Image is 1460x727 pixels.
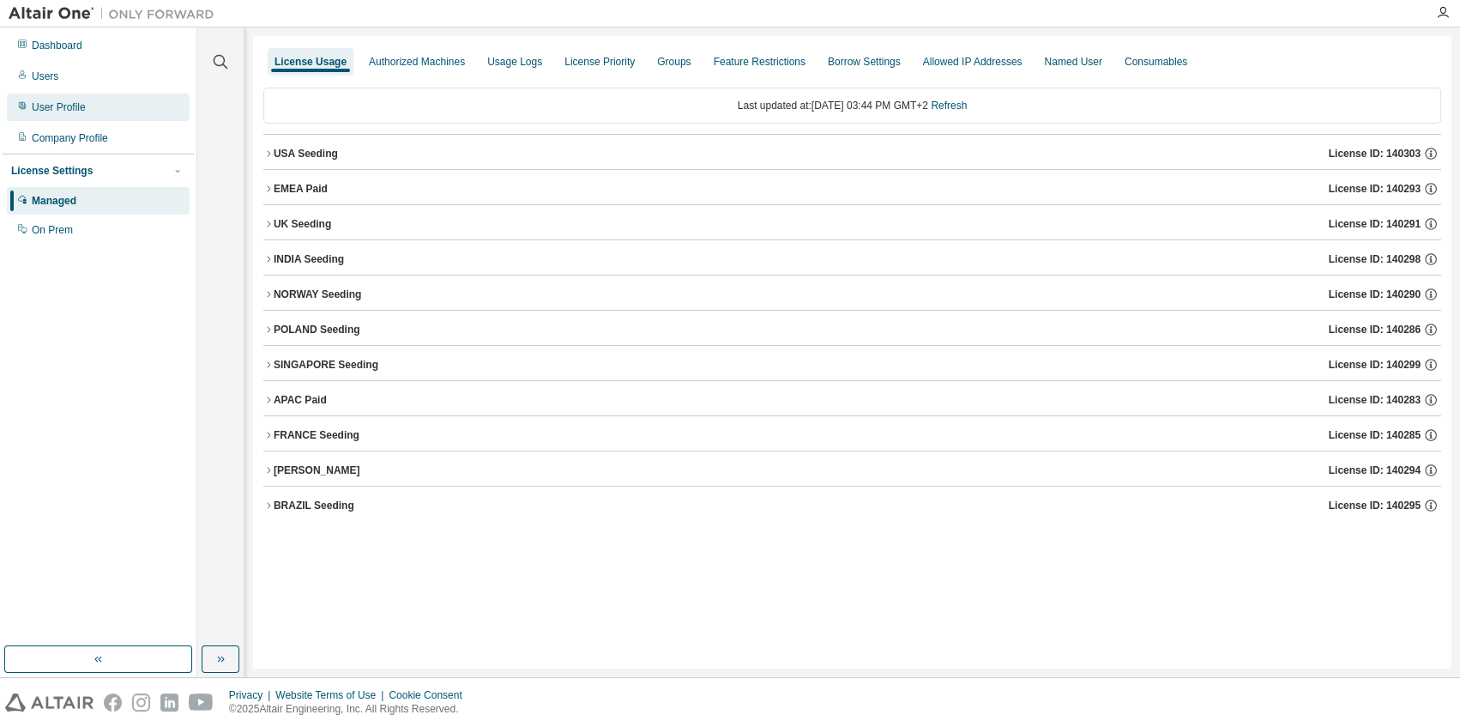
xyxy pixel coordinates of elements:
div: Allowed IP Addresses [923,55,1023,69]
div: NORWAY Seeding [274,288,361,301]
div: Website Terms of Use [275,688,389,702]
div: License Usage [275,55,347,69]
span: License ID: 140295 [1329,499,1421,512]
div: Users [32,70,58,83]
div: Company Profile [32,131,108,145]
button: NORWAY SeedingLicense ID: 140290 [263,276,1441,313]
span: License ID: 140283 [1329,393,1421,407]
span: License ID: 140291 [1329,217,1421,231]
div: Cookie Consent [389,688,472,702]
div: Privacy [229,688,275,702]
div: Usage Logs [487,55,542,69]
div: EMEA Paid [274,182,328,196]
div: Groups [657,55,691,69]
div: Borrow Settings [828,55,901,69]
img: youtube.svg [189,694,214,712]
p: © 2025 Altair Engineering, Inc. All Rights Reserved. [229,702,473,717]
span: License ID: 140299 [1329,358,1421,372]
img: Altair One [9,5,223,22]
button: USA SeedingLicense ID: 140303 [263,135,1441,173]
button: BRAZIL SeedingLicense ID: 140295 [263,487,1441,524]
div: Authorized Machines [369,55,465,69]
div: POLAND Seeding [274,323,360,336]
button: EMEA PaidLicense ID: 140293 [263,170,1441,208]
div: User Profile [32,100,86,114]
button: INDIA SeedingLicense ID: 140298 [263,240,1441,278]
button: APAC PaidLicense ID: 140283 [263,381,1441,419]
div: License Priority [564,55,635,69]
img: instagram.svg [132,694,150,712]
div: SINGAPORE Seeding [274,358,378,372]
img: facebook.svg [104,694,122,712]
div: INDIA Seeding [274,252,344,266]
div: Last updated at: [DATE] 03:44 PM GMT+2 [263,88,1441,124]
a: Refresh [931,100,967,112]
span: License ID: 140290 [1329,288,1421,301]
div: Dashboard [32,39,82,52]
button: SINGAPORE SeedingLicense ID: 140299 [263,346,1441,384]
span: License ID: 140293 [1329,182,1421,196]
span: License ID: 140285 [1329,428,1421,442]
div: On Prem [32,223,73,237]
div: Managed [32,194,76,208]
button: UK SeedingLicense ID: 140291 [263,205,1441,243]
span: License ID: 140286 [1329,323,1421,336]
div: [PERSON_NAME] [274,463,360,477]
div: Consumables [1125,55,1187,69]
span: License ID: 140298 [1329,252,1421,266]
img: altair_logo.svg [5,694,94,712]
button: POLAND SeedingLicense ID: 140286 [263,311,1441,348]
div: Feature Restrictions [714,55,805,69]
div: APAC Paid [274,393,327,407]
div: UK Seeding [274,217,331,231]
div: FRANCE Seeding [274,428,359,442]
span: License ID: 140303 [1329,147,1421,161]
button: [PERSON_NAME]License ID: 140294 [263,451,1441,489]
div: License Settings [11,164,93,178]
button: FRANCE SeedingLicense ID: 140285 [263,416,1441,454]
span: License ID: 140294 [1329,463,1421,477]
div: BRAZIL Seeding [274,499,354,512]
img: linkedin.svg [160,694,178,712]
div: Named User [1044,55,1101,69]
div: USA Seeding [274,147,338,161]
